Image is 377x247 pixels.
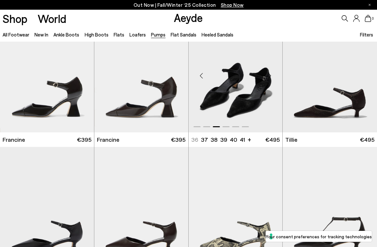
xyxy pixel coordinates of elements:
[3,136,25,144] span: Francine
[189,14,283,132] img: Tillie Ponyhair Pumps
[94,132,188,147] a: Francine €395
[283,14,377,132] img: Tillie Ponyhair Pumps
[77,136,91,144] span: €395
[34,32,48,37] a: New In
[266,233,372,240] label: Your consent preferences for tracking technologies
[171,136,185,144] span: €395
[360,32,373,37] span: Filters
[240,136,245,144] li: 41
[134,1,244,9] p: Out Now | Fall/Winter ‘25 Collection
[260,66,279,86] div: Next slide
[211,136,218,144] li: 38
[202,32,233,37] a: Heeled Sandals
[85,32,108,37] a: High Boots
[3,13,27,24] a: Shop
[97,136,119,144] span: Francine
[129,32,146,37] a: Loafers
[221,2,244,8] span: Navigate to /collections/new-in
[189,14,283,132] a: Next slide Previous slide
[94,14,188,132] a: Next slide Previous slide
[283,132,377,147] a: Tillie €495
[189,132,283,147] a: 36 37 38 39 40 41 + €495
[220,136,227,144] li: 39
[53,32,79,37] a: Ankle Boots
[371,17,374,20] span: 0
[230,136,237,144] li: 40
[266,231,372,242] button: Your consent preferences for tracking technologies
[171,32,196,37] a: Flat Sandals
[265,136,280,144] span: €495
[3,32,29,37] a: All Footwear
[151,32,165,37] a: Pumps
[191,136,243,144] ul: variant
[192,66,211,86] div: Previous slide
[38,13,66,24] a: World
[94,14,188,132] div: 1 / 6
[94,14,188,132] img: Francine Ankle Strap Pumps
[285,136,297,144] span: Tillie
[248,135,251,144] li: +
[201,136,208,144] li: 37
[114,32,124,37] a: Flats
[365,15,371,22] a: 0
[174,11,203,24] a: Aeyde
[189,14,283,132] div: 3 / 6
[360,136,374,144] span: €495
